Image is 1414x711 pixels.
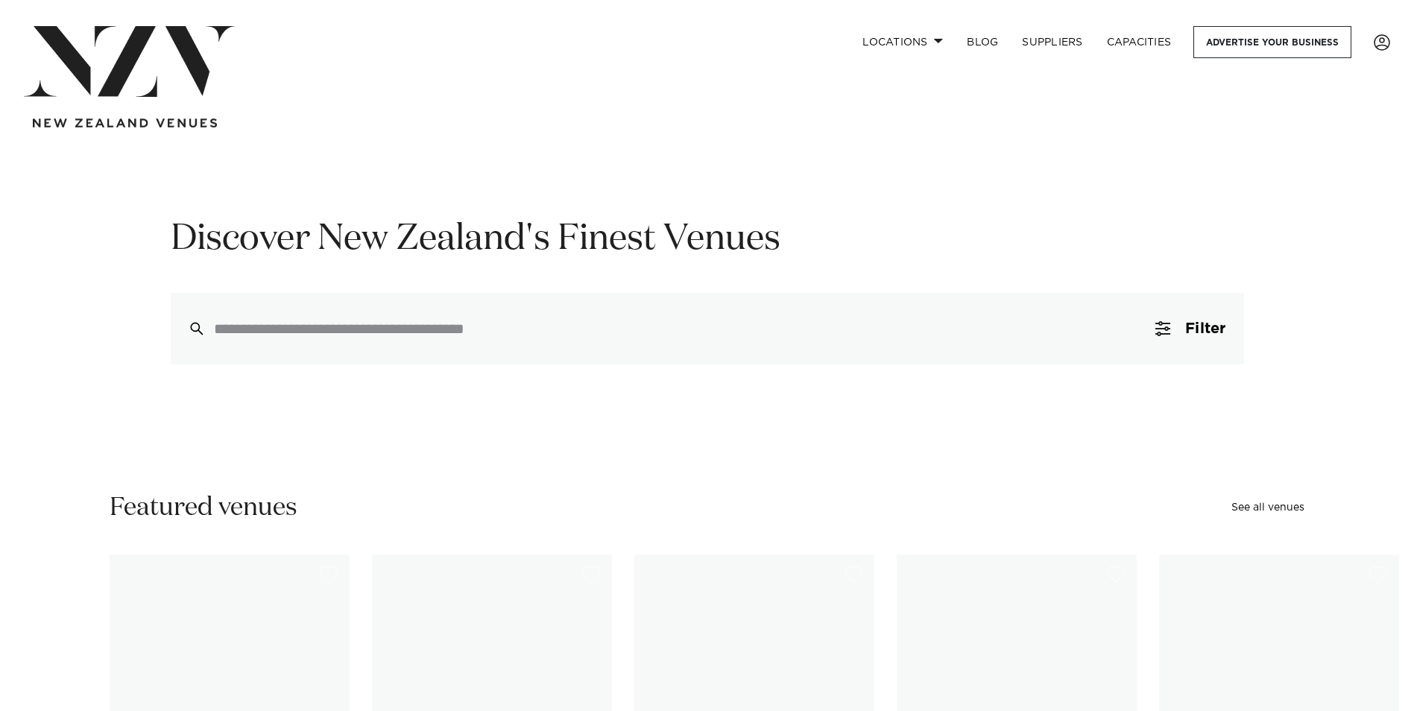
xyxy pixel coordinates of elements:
span: Filter [1185,321,1225,336]
a: Capacities [1095,26,1184,58]
a: Locations [850,26,955,58]
a: BLOG [955,26,1010,58]
img: nzv-logo.png [24,26,235,97]
button: Filter [1137,293,1243,364]
h2: Featured venues [110,491,297,525]
a: See all venues [1231,502,1304,513]
h1: Discover New Zealand's Finest Venues [171,216,1244,263]
a: SUPPLIERS [1010,26,1094,58]
img: new-zealand-venues-text.png [33,118,217,128]
a: Advertise your business [1193,26,1351,58]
